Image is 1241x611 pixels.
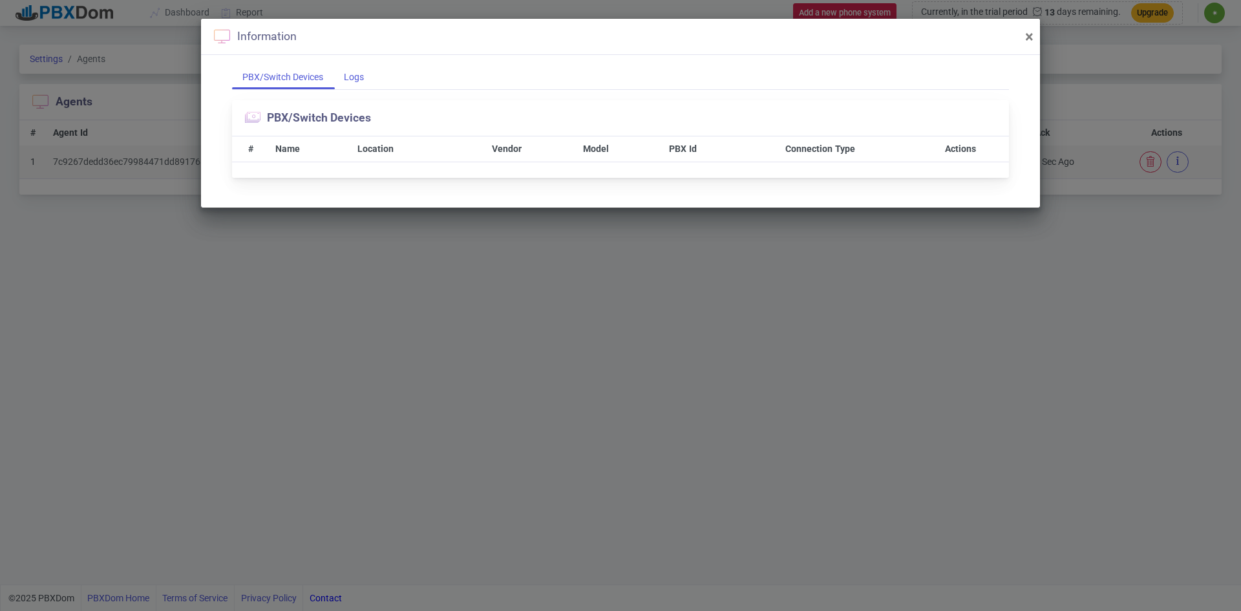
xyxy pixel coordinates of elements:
section: PBX/Switch Devices [245,109,371,126]
th: Actions [913,136,1009,162]
th: Location [352,136,460,162]
button: Close [1025,29,1034,45]
span: × [1025,28,1034,46]
th: Name [270,136,352,162]
div: PBX/Switch Devices [232,65,334,89]
th: # [232,136,270,162]
th: Connection Type [728,136,913,162]
th: PBX Id [639,136,728,162]
div: Logs [334,65,374,89]
div: Information [214,28,297,45]
th: Model [553,136,638,162]
th: Vendor [460,136,554,162]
